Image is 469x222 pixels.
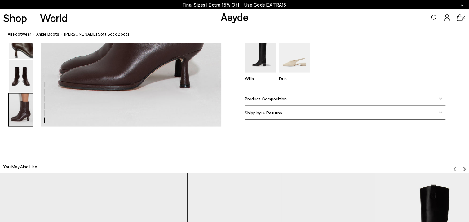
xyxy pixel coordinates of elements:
[36,32,59,37] span: Ankle Boots
[8,26,469,43] nav: breadcrumb
[245,76,276,81] p: Willa
[220,10,248,23] a: Aeyde
[64,31,130,38] span: [PERSON_NAME] Soft Sock Boots
[3,12,27,23] a: Shop
[245,96,287,101] span: Product Composition
[183,1,286,9] p: Final Sizes | Extra 15% Off
[9,94,33,126] img: Dorothy Soft Sock Boots - Image 6
[279,31,310,73] img: Dua Slingback Flats
[36,31,59,38] a: Ankle Boots
[452,162,457,171] button: Previous slide
[462,166,467,171] img: svg%3E
[245,31,276,73] img: Willa Leather Over-Knee Boots
[439,111,442,114] img: svg%3E
[462,162,467,171] button: Next slide
[245,110,282,115] span: Shipping + Returns
[439,97,442,100] img: svg%3E
[279,76,310,81] p: Dua
[8,31,31,38] a: All Footwear
[244,2,286,7] span: Navigate to /collections/ss25-final-sizes
[9,60,33,93] img: Dorothy Soft Sock Boots - Image 5
[3,164,37,170] h2: You May Also Like
[40,12,68,23] a: World
[463,16,466,20] span: 0
[245,68,276,81] a: Willa Leather Over-Knee Boots Willa
[457,14,463,21] a: 0
[279,68,310,81] a: Dua Slingback Flats Dua
[452,166,457,171] img: svg%3E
